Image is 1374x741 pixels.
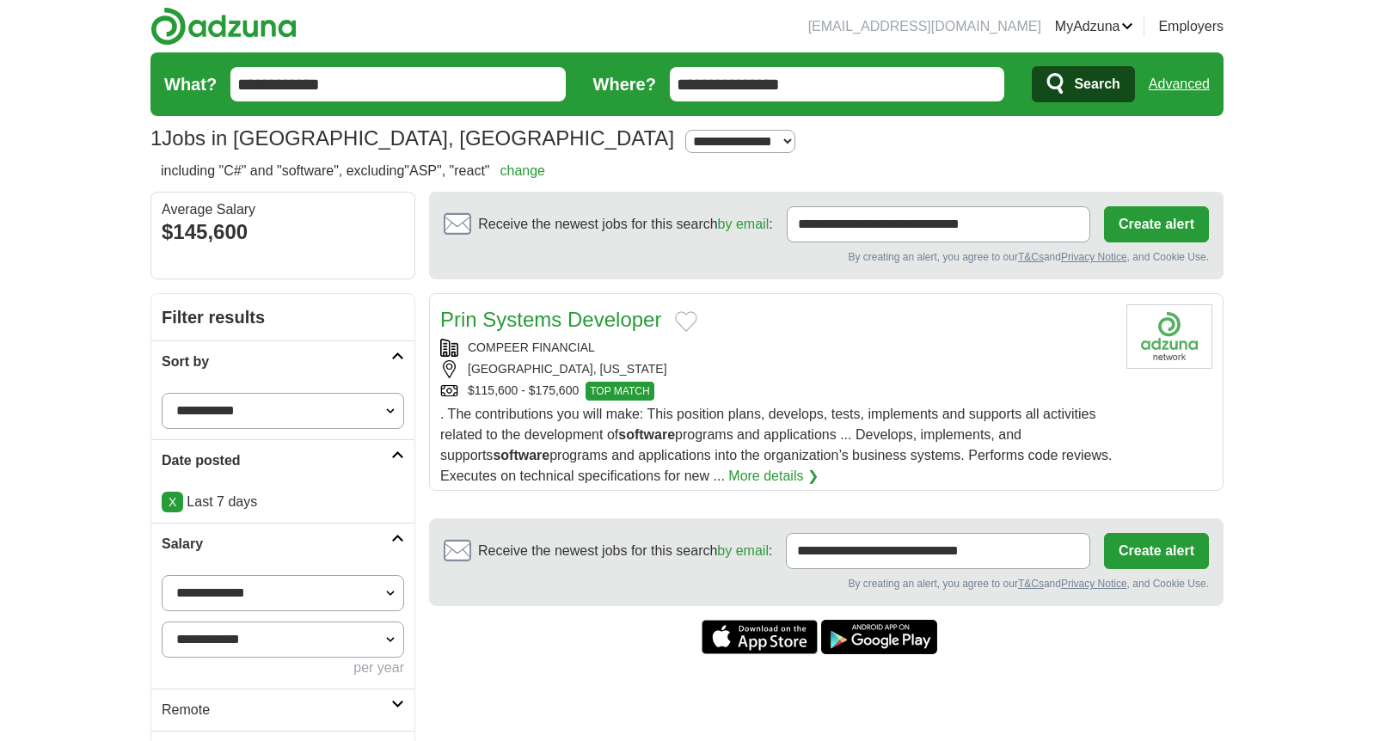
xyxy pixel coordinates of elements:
a: Employers [1158,16,1224,37]
button: Create alert [1104,533,1209,569]
div: $145,600 [162,217,404,248]
img: Company logo [1126,304,1212,369]
strong: software [618,427,675,442]
a: change [500,163,546,178]
h2: Date posted [162,450,391,471]
div: $115,600 - $175,600 [440,382,1113,401]
label: What? [164,71,217,97]
div: per year [162,658,404,678]
p: Last 7 days [162,492,404,512]
a: Date posted [151,439,414,481]
span: TOP MATCH [586,382,653,401]
a: Advanced [1149,67,1210,101]
h2: Filter results [151,294,414,340]
span: . The contributions you will make: This position plans, develops, tests, implements and supports ... [440,407,1112,483]
strong: software [493,448,549,462]
span: Search [1074,67,1119,101]
a: More details ❯ [728,466,819,487]
a: Remote [151,689,414,731]
a: Get the iPhone app [702,620,818,654]
h2: Salary [162,534,391,554]
a: Prin Systems Developer [440,308,661,331]
h2: Sort by [162,352,391,372]
a: by email [718,217,770,231]
a: T&Cs [1018,578,1044,590]
span: Receive the newest jobs for this search : [478,214,772,235]
h2: Remote [162,700,391,720]
div: [GEOGRAPHIC_DATA], [US_STATE] [440,360,1113,378]
div: By creating an alert, you agree to our and , and Cookie Use. [444,576,1209,591]
a: MyAdzuna [1055,16,1134,37]
div: Average Salary [162,203,404,217]
div: COMPEER FINANCIAL [440,339,1113,357]
button: Add to favorite jobs [675,311,697,332]
h2: including "C#" and "software", excluding"ASP", "react" [161,161,545,181]
h1: Jobs in [GEOGRAPHIC_DATA], [GEOGRAPHIC_DATA] [150,126,674,150]
img: Adzuna logo [150,7,297,46]
a: Privacy Notice [1061,251,1127,263]
a: T&Cs [1018,251,1044,263]
div: By creating an alert, you agree to our and , and Cookie Use. [444,249,1209,265]
span: Receive the newest jobs for this search : [478,541,772,561]
a: X [162,492,183,512]
button: Create alert [1104,206,1209,242]
a: Privacy Notice [1061,578,1127,590]
a: Get the Android app [821,620,937,654]
a: Sort by [151,340,414,383]
li: [EMAIL_ADDRESS][DOMAIN_NAME] [808,16,1041,37]
a: Salary [151,523,414,565]
span: 1 [150,123,162,154]
button: Search [1032,66,1134,102]
label: Where? [593,71,656,97]
a: by email [717,543,769,558]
